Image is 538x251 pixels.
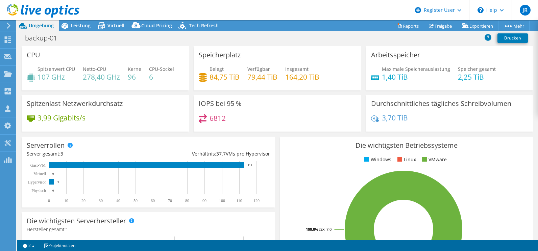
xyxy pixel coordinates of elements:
text: 110 [236,198,242,203]
text: 0 [52,172,54,175]
text: 120 [253,198,260,203]
h3: Die wichtigsten Serverhersteller [27,217,126,225]
text: 40 [116,198,120,203]
h3: IOPS bei 95 % [199,100,242,107]
text: 0 [48,198,50,203]
h3: Speicherplatz [199,51,241,59]
span: Belegt [210,66,224,72]
a: 2 [18,241,39,250]
text: 50 [133,198,138,203]
a: Reports [392,21,424,31]
span: Tech Refresh [189,22,219,29]
span: Netto-CPU [83,66,106,72]
span: 1 [66,226,68,232]
a: Mehr [498,21,530,31]
span: Spitzenwert CPU [38,66,75,72]
li: Linux [396,156,416,163]
text: 70 [168,198,172,203]
text: 20 [81,198,85,203]
h3: Spitzenlast Netzwerkdurchsatz [27,100,123,107]
span: Leistung [71,22,91,29]
text: 90 [202,198,206,203]
span: CPU-Sockel [149,66,174,72]
h4: 164,20 TiB [285,73,319,81]
h3: CPU [27,51,40,59]
h4: Hersteller gesamt: [27,226,270,233]
span: Kerne [128,66,141,72]
tspan: 100.0% [306,227,318,232]
h4: 2,25 TiB [458,73,496,81]
span: Maximale Speicherauslastung [382,66,450,72]
text: Hypervisor [28,180,46,185]
h3: Serverrollen [27,142,65,149]
h4: 1,40 TiB [382,73,450,81]
h4: 79,44 TiB [247,73,277,81]
text: 60 [151,198,155,203]
span: 37.7 [216,150,226,157]
h3: Durchschnittliches tägliches Schreibvolumen [371,100,511,107]
a: Projektnotizen [39,241,80,250]
h4: 6 [149,73,174,81]
text: 80 [185,198,189,203]
text: 100 [219,198,225,203]
text: 3 [57,180,59,184]
h3: Die wichtigsten Betriebssysteme [285,142,528,149]
li: Windows [363,156,391,163]
span: Insgesamt [285,66,309,72]
h4: 96 [128,73,141,81]
h4: 84,75 TiB [210,73,240,81]
span: 3 [60,150,63,157]
h4: 107 GHz [38,73,75,81]
h4: 6812 [210,114,226,122]
li: VMware [420,156,447,163]
text: 30 [99,198,103,203]
text: Gast-VM [30,163,46,168]
tspan: ESXi 7.0 [318,227,332,232]
h4: 278,40 GHz [83,73,120,81]
text: Virtuell [33,171,46,176]
a: Freigabe [424,21,457,31]
span: Umgebung [29,22,54,29]
span: Virtuell [107,22,124,29]
a: Exportieren [457,21,498,31]
div: Server gesamt: [27,150,148,158]
text: 0 [52,189,54,192]
text: Physisch [31,188,46,193]
span: Speicher gesamt [458,66,496,72]
h3: Arbeitsspeicher [371,51,420,59]
span: Cloud Pricing [141,22,172,29]
h1: backup-01 [22,34,68,42]
a: Drucken [497,33,528,43]
span: JR [520,5,531,16]
text: 10 [64,198,68,203]
h4: 3,99 Gigabits/s [38,114,85,121]
span: Verfügbar [247,66,270,72]
div: Verhältnis: VMs pro Hypervisor [148,150,270,158]
h4: 3,70 TiB [382,114,408,121]
svg: \n [478,7,484,13]
text: 113 [248,164,252,167]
